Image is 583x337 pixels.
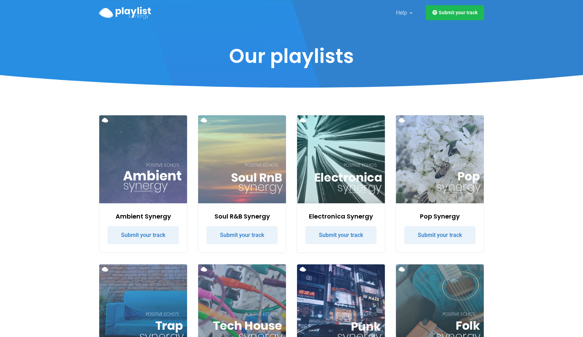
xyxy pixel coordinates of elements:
h1: Our playlists [176,44,407,68]
h3: Pop Synergy [404,212,475,221]
img: Playlist Synergy Logo [99,7,151,19]
a: Submit your track [404,226,475,244]
a: Submit your track [206,226,278,244]
a: Playlist Synergy [99,5,151,20]
a: Submit your track [426,5,484,20]
a: Submit your track [108,226,179,244]
h3: Electronica Synergy [305,212,377,221]
h3: Ambient Synergy [108,212,179,221]
a: Submit your track [305,226,377,244]
h3: Soul R&B Synergy [206,212,278,221]
img: Pop Synergy Spotify Playlist Cover Image [396,115,484,203]
img: Electronica Synergy Spotify Playlist Cover Image [297,115,385,203]
img: Soul R&B Synergy Spotify Playlist Cover Image [198,115,286,203]
img: Ambient Synergy Spotify Playlist Cover Image [99,115,187,203]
